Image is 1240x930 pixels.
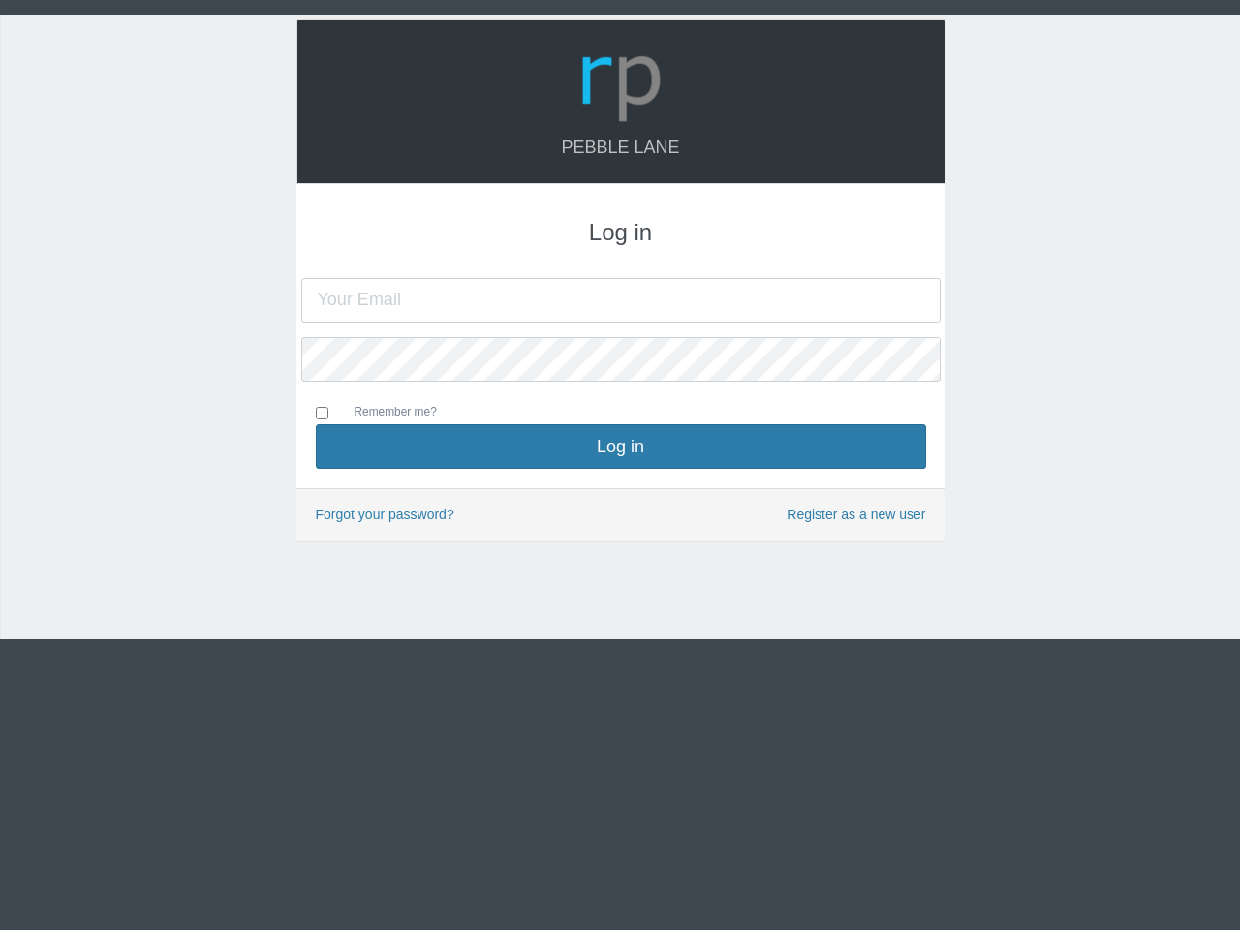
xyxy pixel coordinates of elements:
[316,407,328,419] input: Remember me?
[335,403,437,424] label: Remember me?
[301,278,941,323] input: Your Email
[574,35,667,128] img: Logo
[316,424,926,469] button: Log in
[787,504,925,526] a: Register as a new user
[317,139,925,158] h4: Pebble Lane
[316,220,926,245] h3: Log in
[316,507,454,522] a: Forgot your password?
